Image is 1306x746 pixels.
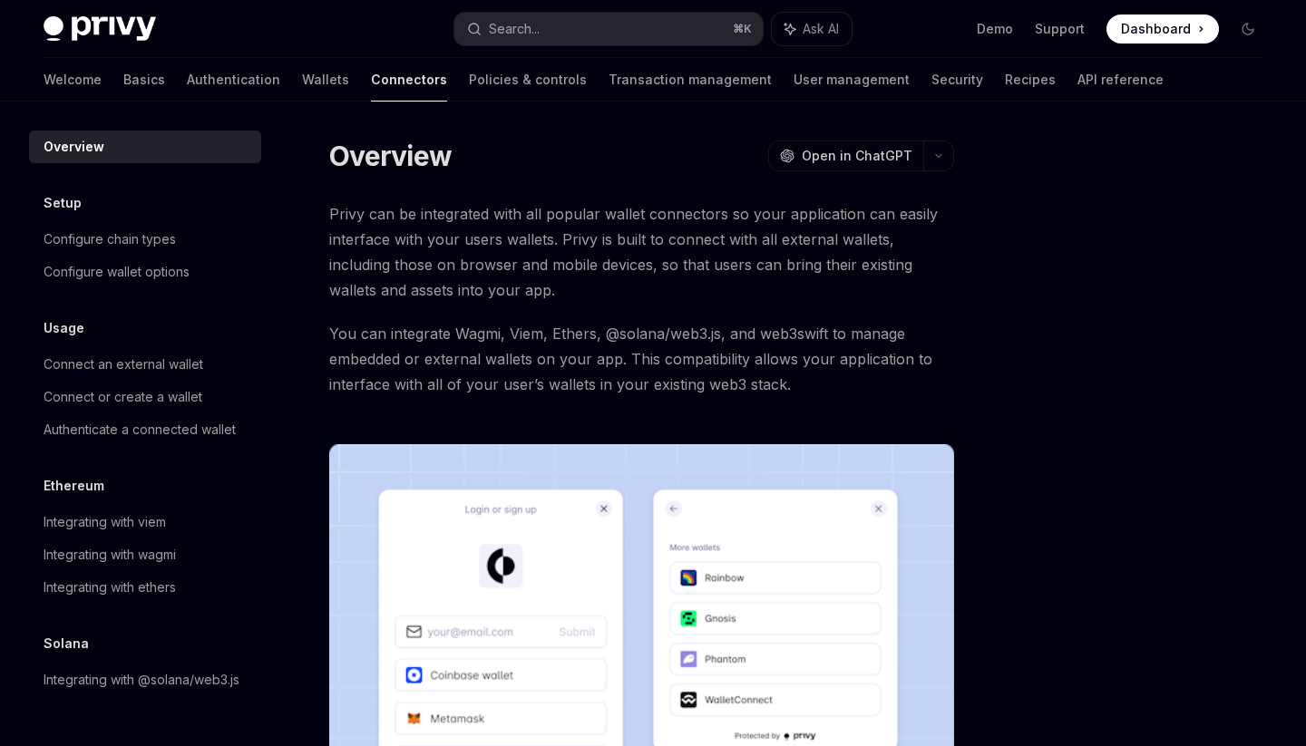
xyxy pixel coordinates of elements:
span: You can integrate Wagmi, Viem, Ethers, @solana/web3.js, and web3swift to manage embedded or exter... [329,321,954,397]
div: Configure wallet options [44,261,190,283]
button: Search...⌘K [454,13,762,45]
a: Basics [123,58,165,102]
a: Configure chain types [29,223,261,256]
a: Connectors [371,58,447,102]
a: Connect an external wallet [29,348,261,381]
a: Security [931,58,983,102]
div: Integrating with wagmi [44,544,176,566]
div: Integrating with ethers [44,576,176,598]
a: Wallets [302,58,349,102]
div: Overview [44,136,104,158]
a: Integrating with @solana/web3.js [29,664,261,696]
span: Dashboard [1121,20,1191,38]
a: Demo [977,20,1013,38]
a: Configure wallet options [29,256,261,288]
a: Dashboard [1106,15,1219,44]
a: Policies & controls [469,58,587,102]
div: Configure chain types [44,228,176,250]
h5: Setup [44,192,82,214]
img: dark logo [44,16,156,42]
button: Ask AI [772,13,852,45]
div: Authenticate a connected wallet [44,419,236,441]
span: Ask AI [803,20,839,38]
a: Recipes [1005,58,1056,102]
a: Integrating with wagmi [29,538,261,571]
div: Integrating with @solana/web3.js [44,669,239,691]
a: User management [794,58,910,102]
a: Integrating with ethers [29,571,261,604]
span: ⌘ K [733,22,752,36]
h1: Overview [329,140,452,172]
a: API reference [1077,58,1164,102]
span: Open in ChatGPT [802,147,912,165]
a: Transaction management [609,58,772,102]
a: Welcome [44,58,102,102]
div: Integrating with viem [44,511,166,533]
a: Connect or create a wallet [29,381,261,413]
h5: Ethereum [44,475,104,497]
div: Connect an external wallet [44,354,203,375]
span: Privy can be integrated with all popular wallet connectors so your application can easily interfa... [329,201,954,303]
a: Overview [29,131,261,163]
button: Toggle dark mode [1233,15,1262,44]
button: Open in ChatGPT [768,140,923,171]
div: Connect or create a wallet [44,386,202,408]
h5: Solana [44,633,89,654]
h5: Usage [44,317,84,339]
div: Search... [489,18,540,40]
a: Authenticate a connected wallet [29,413,261,446]
a: Integrating with viem [29,506,261,538]
a: Support [1035,20,1085,38]
a: Authentication [187,58,280,102]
